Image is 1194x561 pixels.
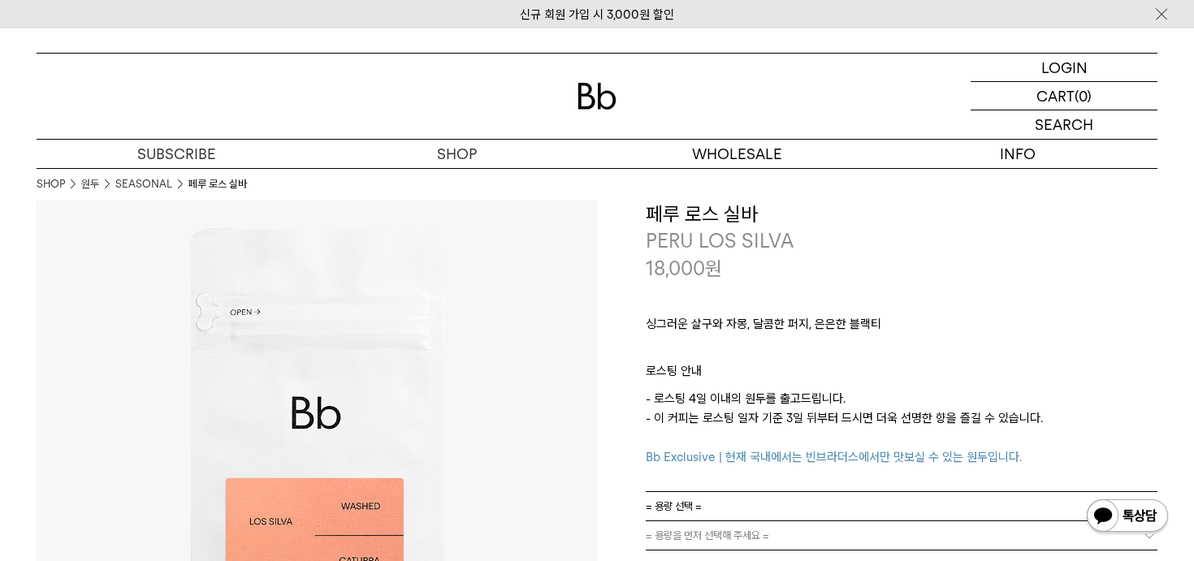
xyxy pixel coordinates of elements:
a: SEASONAL [115,176,172,192]
a: 신규 회원 가입 시 3,000원 할인 [520,7,674,22]
span: = 용량을 먼저 선택해 주세요 = [646,521,769,550]
p: (0) [1075,82,1092,110]
li: 페루 로스 실바 [188,176,247,192]
a: SUBSCRIBE [37,140,317,168]
a: SHOP [37,176,65,192]
p: ㅤ [646,342,1157,361]
img: 카카오톡 채널 1:1 채팅 버튼 [1085,498,1170,537]
h3: 페루 로스 실바 [646,201,1157,228]
p: PERU LOS SILVA [646,227,1157,255]
p: 18,000 [646,255,722,283]
p: 로스팅 안내 [646,361,1157,389]
p: LOGIN [1041,54,1088,81]
a: CART (0) [971,82,1157,110]
span: 원 [705,257,722,280]
p: INFO [877,140,1157,168]
p: WHOLESALE [597,140,877,168]
a: SHOP [317,140,597,168]
a: LOGIN [971,54,1157,82]
span: = 용량 선택 = [646,492,702,520]
p: - 로스팅 4일 이내의 원두를 출고드립니다. - 이 커피는 로스팅 일자 기준 3일 뒤부터 드시면 더욱 선명한 향을 즐길 수 있습니다. [646,389,1157,467]
img: 로고 [578,83,616,110]
p: 싱그러운 살구와 자몽, 달콤한 퍼지, 은은한 블랙티 [646,314,1157,342]
p: SEARCH [1035,110,1093,139]
a: 원두 [81,176,99,192]
p: CART [1036,82,1075,110]
span: Bb Exclusive | 현재 국내에서는 빈브라더스에서만 맛보실 수 있는 원두입니다. [646,450,1022,464]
